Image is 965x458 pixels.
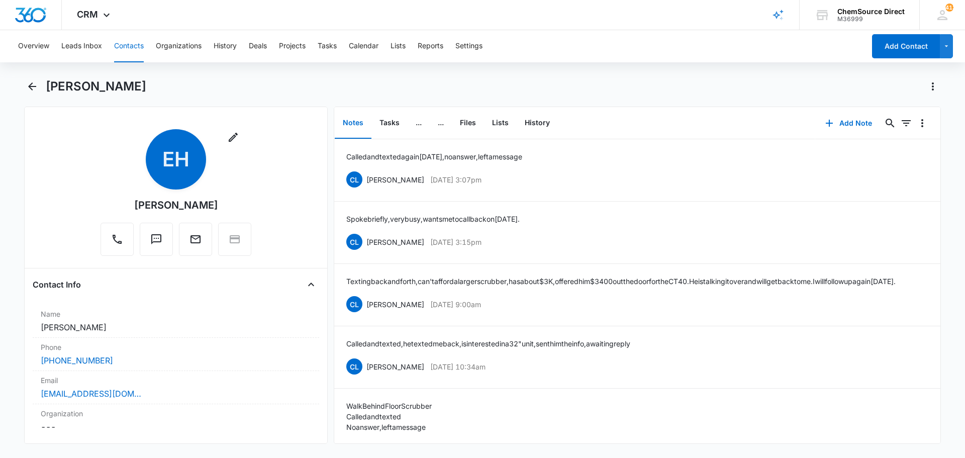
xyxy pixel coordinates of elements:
[346,234,362,250] span: CL
[430,361,486,372] p: [DATE] 10:34am
[408,108,430,139] button: ...
[41,375,311,386] label: Email
[61,30,102,62] button: Leads Inbox
[349,30,378,62] button: Calendar
[430,174,481,185] p: [DATE] 3:07pm
[430,108,452,139] button: ...
[371,108,408,139] button: Tasks
[335,108,371,139] button: Notes
[455,30,482,62] button: Settings
[33,404,319,437] div: Organization---
[945,4,953,12] span: 413
[882,115,898,131] button: Search...
[837,8,905,16] div: account name
[41,421,311,433] dd: ---
[214,30,237,62] button: History
[146,129,206,190] span: EH
[179,223,212,256] button: Email
[391,30,406,62] button: Lists
[366,299,424,310] p: [PERSON_NAME]
[41,309,311,319] label: Name
[430,299,481,310] p: [DATE] 9:00am
[346,151,522,162] p: Called and texted again [DATE], no answer, left a message
[101,238,134,247] a: Call
[114,30,144,62] button: Contacts
[46,79,146,94] h1: [PERSON_NAME]
[179,238,212,247] a: Email
[24,78,40,95] button: Back
[41,354,113,367] a: [PHONE_NUMBER]
[101,223,134,256] button: Call
[925,78,941,95] button: Actions
[41,321,311,333] dd: [PERSON_NAME]
[366,237,424,247] p: [PERSON_NAME]
[140,238,173,247] a: Text
[134,198,218,213] div: [PERSON_NAME]
[41,342,311,352] label: Phone
[18,30,49,62] button: Overview
[346,338,630,349] p: Called and texted, he texted me back, is interested in a 32" unit, sent him the info, awaiting reply
[249,30,267,62] button: Deals
[872,34,940,58] button: Add Contact
[33,338,319,371] div: Phone[PHONE_NUMBER]
[346,296,362,312] span: CL
[41,441,311,451] label: Address
[452,108,484,139] button: Files
[346,276,896,287] p: Texting back and forth, can't afford a larger scrubber, has about $3K, offered him $3400 out the ...
[346,358,362,375] span: CL
[430,237,481,247] p: [DATE] 3:15pm
[41,408,311,419] label: Organization
[346,422,432,432] p: No answer, left a message
[77,9,98,20] span: CRM
[945,4,953,12] div: notifications count
[366,361,424,372] p: [PERSON_NAME]
[914,115,930,131] button: Overflow Menu
[303,277,319,293] button: Close
[33,305,319,338] div: Name[PERSON_NAME]
[140,223,173,256] button: Text
[418,30,443,62] button: Reports
[33,371,319,404] div: Email[EMAIL_ADDRESS][DOMAIN_NAME]
[279,30,306,62] button: Projects
[898,115,914,131] button: Filters
[837,16,905,23] div: account id
[41,388,141,400] a: [EMAIL_ADDRESS][DOMAIN_NAME]
[346,411,432,422] p: Called and texted
[484,108,517,139] button: Lists
[346,401,432,411] p: Walk Behind Floor Scrubber
[156,30,202,62] button: Organizations
[346,214,520,224] p: Spoke briefly, very busy, wants me to call back on [DATE].
[346,171,362,188] span: CL
[318,30,337,62] button: Tasks
[815,111,882,135] button: Add Note
[517,108,558,139] button: History
[366,174,424,185] p: [PERSON_NAME]
[33,279,81,291] h4: Contact Info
